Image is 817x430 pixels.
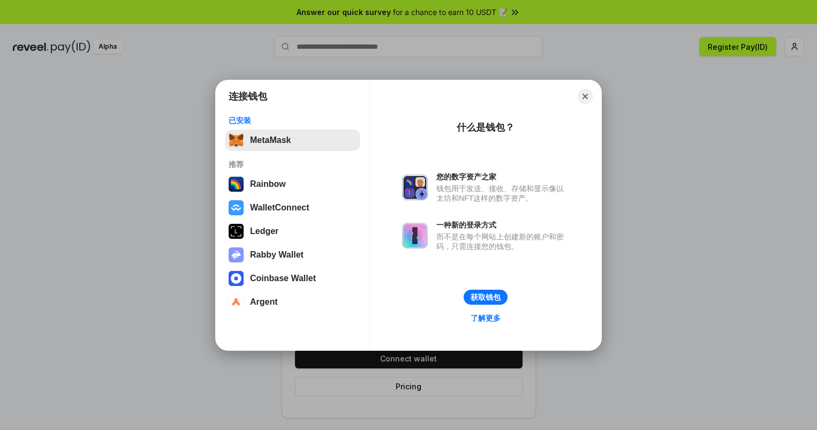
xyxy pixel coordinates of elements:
div: 什么是钱包？ [457,121,515,134]
div: Argent [250,297,278,307]
div: Rabby Wallet [250,250,304,260]
div: Coinbase Wallet [250,274,316,283]
img: svg+xml,%3Csvg%20xmlns%3D%22http%3A%2F%2Fwww.w3.org%2F2000%2Fsvg%22%20width%3D%2228%22%20height%3... [229,224,244,239]
img: svg+xml,%3Csvg%20width%3D%2228%22%20height%3D%2228%22%20viewBox%3D%220%200%2028%2028%22%20fill%3D... [229,295,244,310]
div: 已安装 [229,116,357,125]
button: 获取钱包 [464,290,508,305]
img: svg+xml,%3Csvg%20width%3D%2228%22%20height%3D%2228%22%20viewBox%3D%220%200%2028%2028%22%20fill%3D... [229,271,244,286]
img: svg+xml,%3Csvg%20fill%3D%22none%22%20height%3D%2233%22%20viewBox%3D%220%200%2035%2033%22%20width%... [229,133,244,148]
button: WalletConnect [225,197,360,218]
img: svg+xml,%3Csvg%20width%3D%2228%22%20height%3D%2228%22%20viewBox%3D%220%200%2028%2028%22%20fill%3D... [229,200,244,215]
div: WalletConnect [250,203,309,213]
button: Coinbase Wallet [225,268,360,289]
div: Ledger [250,227,278,236]
div: 钱包用于发送、接收、存储和显示像以太坊和NFT这样的数字资产。 [436,184,569,203]
div: MetaMask [250,135,291,145]
div: 获取钱包 [471,292,501,302]
div: Rainbow [250,179,286,189]
img: svg+xml,%3Csvg%20width%3D%22120%22%20height%3D%22120%22%20viewBox%3D%220%200%20120%20120%22%20fil... [229,177,244,192]
button: Rainbow [225,173,360,195]
button: Rabby Wallet [225,244,360,266]
img: svg+xml,%3Csvg%20xmlns%3D%22http%3A%2F%2Fwww.w3.org%2F2000%2Fsvg%22%20fill%3D%22none%22%20viewBox... [402,175,428,200]
button: MetaMask [225,130,360,151]
div: 而不是在每个网站上创建新的账户和密码，只需连接您的钱包。 [436,232,569,251]
div: 一种新的登录方式 [436,220,569,230]
a: 了解更多 [464,311,507,325]
img: svg+xml,%3Csvg%20xmlns%3D%22http%3A%2F%2Fwww.w3.org%2F2000%2Fsvg%22%20fill%3D%22none%22%20viewBox... [402,223,428,248]
div: 了解更多 [471,313,501,323]
img: svg+xml,%3Csvg%20xmlns%3D%22http%3A%2F%2Fwww.w3.org%2F2000%2Fsvg%22%20fill%3D%22none%22%20viewBox... [229,247,244,262]
button: Ledger [225,221,360,242]
div: 您的数字资产之家 [436,172,569,182]
h1: 连接钱包 [229,90,267,103]
button: Argent [225,291,360,313]
button: Close [578,89,593,104]
div: 推荐 [229,160,357,169]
